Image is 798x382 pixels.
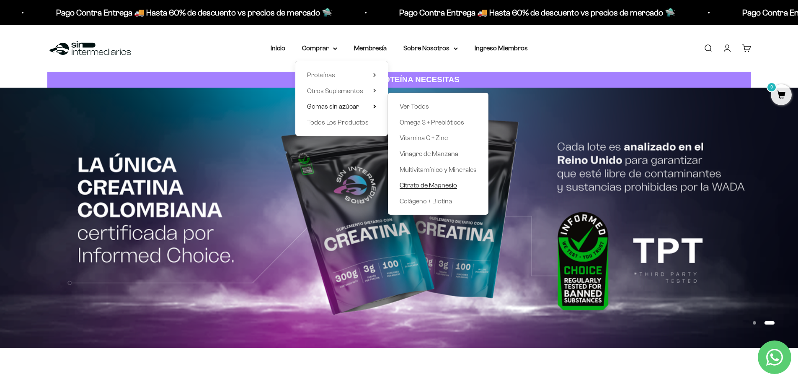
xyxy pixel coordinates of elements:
a: Ingreso Miembros [475,44,528,52]
a: Inicio [271,44,285,52]
span: Colágeno + Biotina [400,197,452,205]
summary: Otros Suplementos [307,86,376,96]
a: Membresía [354,44,387,52]
summary: Proteínas [307,70,376,81]
p: Pago Contra Entrega 🚚 Hasta 60% de descuento vs precios de mercado 🛸 [34,6,310,19]
span: Vitamina C + Zinc [400,134,448,141]
a: Vinagre de Manzana [400,148,477,159]
a: Multivitamínico y Minerales [400,164,477,175]
span: Omega 3 + Prebióticos [400,119,464,126]
span: Citrato de Magnesio [400,182,457,189]
a: Vitamina C + Zinc [400,133,477,143]
summary: Comprar [302,43,337,54]
summary: Gomas sin azúcar [307,101,376,112]
a: Colágeno + Biotina [400,196,477,207]
mark: 0 [767,82,777,92]
span: Multivitamínico y Minerales [400,166,477,173]
a: Omega 3 + Prebióticos [400,117,477,128]
span: Todos Los Productos [307,119,369,126]
p: Pago Contra Entrega 🚚 Hasta 60% de descuento vs precios de mercado 🛸 [377,6,653,19]
a: Todos Los Productos [307,117,376,128]
a: Citrato de Magnesio [400,180,477,191]
span: Otros Suplementos [307,87,363,94]
span: Vinagre de Manzana [400,150,458,157]
summary: Sobre Nosotros [403,43,458,54]
a: 0 [771,91,792,100]
a: CUANTA PROTEÍNA NECESITAS [47,72,751,88]
span: Gomas sin azúcar [307,103,359,110]
span: Proteínas [307,71,335,78]
strong: CUANTA PROTEÍNA NECESITAS [338,75,460,84]
a: Ver Todos [400,101,477,112]
span: Ver Todos [400,103,429,110]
